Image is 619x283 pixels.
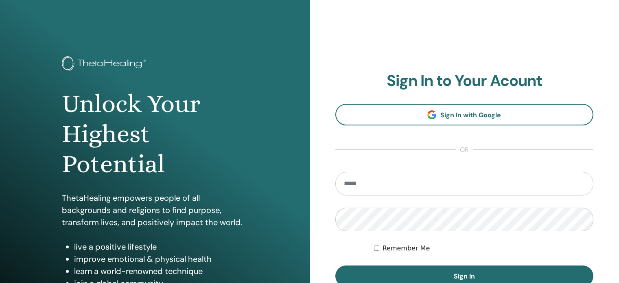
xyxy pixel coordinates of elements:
[74,241,248,253] li: live a positive lifestyle
[456,145,473,155] span: or
[62,89,248,180] h1: Unlock Your Highest Potential
[335,104,594,125] a: Sign In with Google
[374,244,593,253] div: Keep me authenticated indefinitely or until I manually logout
[335,72,594,90] h2: Sign In to Your Acount
[440,111,501,119] span: Sign In with Google
[74,265,248,277] li: learn a world-renowned technique
[383,244,430,253] label: Remember Me
[74,253,248,265] li: improve emotional & physical health
[62,192,248,228] p: ThetaHealing empowers people of all backgrounds and religions to find purpose, transform lives, a...
[454,272,475,281] span: Sign In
